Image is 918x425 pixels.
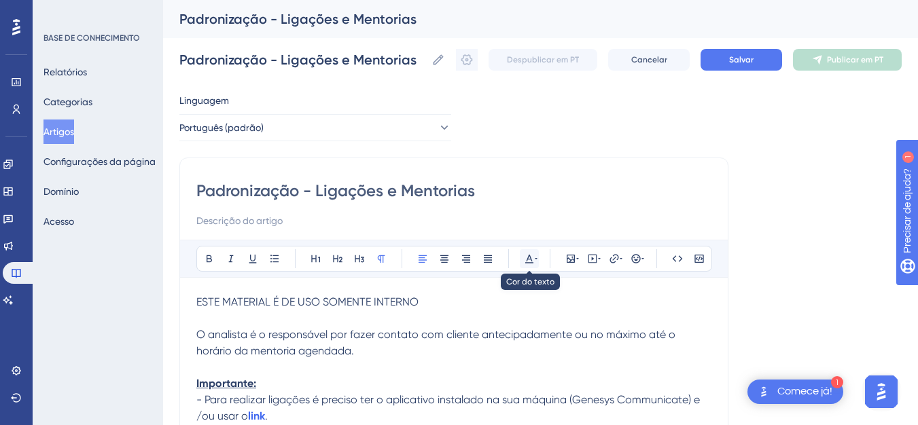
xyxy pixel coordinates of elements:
a: link [248,409,265,422]
font: 1 [835,379,839,386]
font: Linguagem [179,95,229,106]
span: - Para realizar ligações é preciso ter o aplicativo instalado na sua máquina (Genesys Communicate... [196,393,703,422]
input: Nome do artigo [179,50,426,69]
button: Acesso [43,209,74,234]
strong: Importante: [196,377,256,390]
iframe: Iniciador do Assistente de IA do UserGuiding [861,371,902,412]
button: Cancelar [608,49,690,71]
button: Português (padrão) [179,114,451,141]
font: Salvar [729,55,754,64]
font: Domínio [43,186,79,197]
div: Abra a lista de verificação Comece!, módulos restantes: 1 [747,380,843,404]
span: O analista é o responsável por fazer contato com cliente antecipadamente ou no máximo até o horár... [196,328,678,357]
font: Relatórios [43,67,87,77]
font: Artigos [43,126,74,137]
span: ESTE MATERIAL É DE USO SOMENTE INTERNO [196,295,419,308]
button: Categorias [43,90,92,114]
font: Cancelar [631,55,667,64]
font: Despublicar em PT [507,55,579,64]
input: Descrição do artigo [196,212,711,229]
font: Categorias [43,96,92,107]
button: Publicar em PT [793,49,902,71]
font: Acesso [43,216,74,227]
button: Salvar [701,49,782,71]
font: Publicar em PT [827,55,883,64]
font: Configurações da página [43,156,156,167]
button: Relatórios [43,60,87,84]
font: Comece já! [777,386,832,396]
img: imagem-do-lançador-texto-alternativo [756,384,772,400]
font: Precisar de ajuda? [32,6,117,16]
font: BASE DE CONHECIMENTO [43,33,140,43]
span: . [265,409,268,422]
button: Artigos [43,119,74,144]
font: 1 [126,8,130,16]
input: Título do artigo [196,180,711,202]
font: Padronização - Ligações e Mentorias [179,11,417,27]
font: Português (padrão) [179,122,264,133]
button: Configurações da página [43,149,156,174]
button: Despublicar em PT [489,49,597,71]
button: Domínio [43,179,79,204]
